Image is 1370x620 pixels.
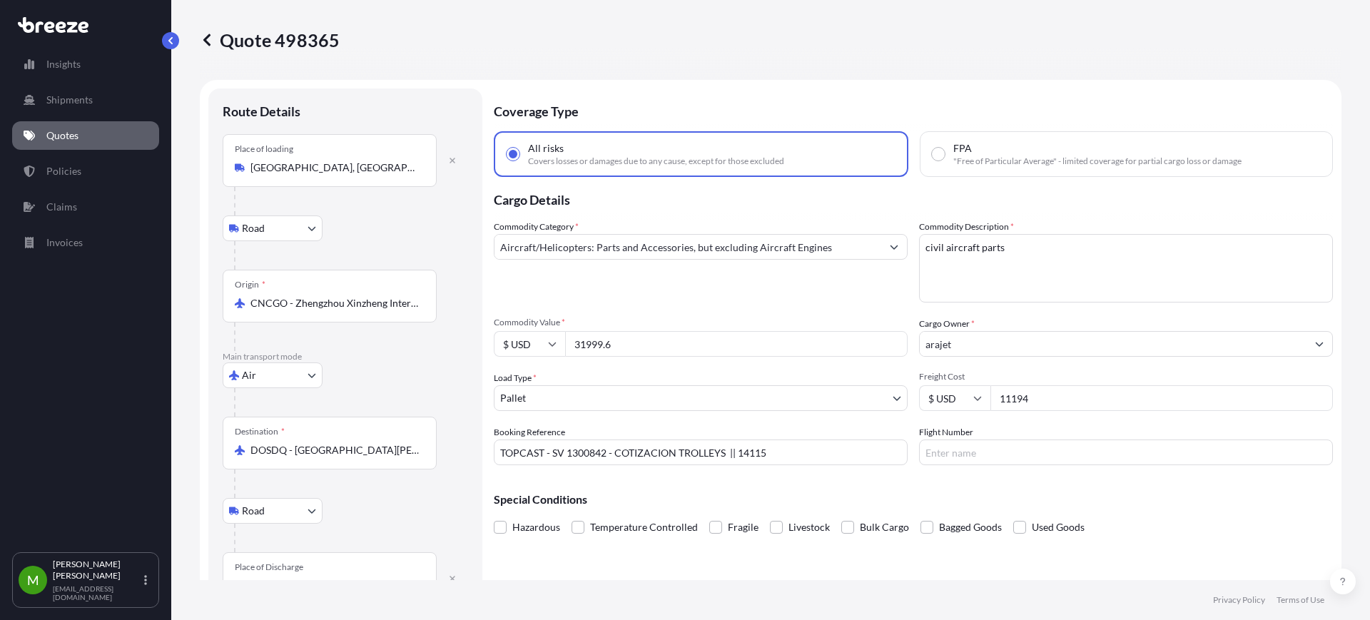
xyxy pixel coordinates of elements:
p: Policies [46,164,81,178]
p: Insights [46,57,81,71]
span: FPA [953,141,972,156]
div: Place of Discharge [235,561,303,573]
button: Show suggestions [881,234,907,260]
label: Cargo Owner [919,317,975,331]
a: Insights [12,50,159,78]
input: Enter name [919,439,1333,465]
a: Invoices [12,228,159,257]
input: FPA"Free of Particular Average" - limited coverage for partial cargo loss or damage [932,148,945,161]
button: Select transport [223,498,323,524]
p: Special Conditions [494,494,1333,505]
span: Bagged Goods [939,517,1002,538]
label: Flight Number [919,425,973,439]
span: Air [242,368,256,382]
p: Quote 498365 [200,29,340,51]
span: Fragile [728,517,758,538]
button: Pallet [494,385,908,411]
label: Commodity Description [919,220,1014,234]
span: Pallet [500,391,526,405]
span: Bulk Cargo [860,517,909,538]
input: Your internal reference [494,439,908,465]
p: [PERSON_NAME] [PERSON_NAME] [53,559,141,581]
p: Shipments [46,93,93,107]
input: Origin [250,296,419,310]
p: [EMAIL_ADDRESS][DOMAIN_NAME] [53,584,141,601]
p: Coverage Type [494,88,1333,131]
span: All risks [528,141,564,156]
div: Origin [235,279,265,290]
p: Main transport mode [223,351,468,362]
button: Show suggestions [1306,331,1332,357]
p: Quotes [46,128,78,143]
label: Commodity Category [494,220,579,234]
span: Temperature Controlled [590,517,698,538]
p: Route Details [223,103,300,120]
span: Covers losses or damages due to any cause, except for those excluded [528,156,784,167]
a: Claims [12,193,159,221]
input: Type amount [565,331,908,357]
input: All risksCovers losses or damages due to any cause, except for those excluded [507,148,519,161]
span: Livestock [788,517,830,538]
div: Destination [235,426,285,437]
p: Claims [46,200,77,214]
input: Place of loading [250,161,419,175]
label: Booking Reference [494,425,565,439]
p: Invoices [46,235,83,250]
span: Hazardous [512,517,560,538]
button: Select transport [223,215,323,241]
a: Shipments [12,86,159,114]
a: Terms of Use [1277,594,1324,606]
span: M [27,573,39,587]
span: "Free of Particular Average" - limited coverage for partial cargo loss or damage [953,156,1242,167]
a: Policies [12,157,159,186]
span: Used Goods [1032,517,1085,538]
span: Road [242,504,265,518]
span: Load Type [494,371,537,385]
input: Destination [250,443,419,457]
textarea: civil aircraft parts [919,234,1333,303]
div: Place of loading [235,143,293,155]
input: Enter amount [990,385,1333,411]
a: Quotes [12,121,159,150]
p: Cargo Details [494,177,1333,220]
button: Select transport [223,362,323,388]
span: Freight Cost [919,371,1333,382]
input: Select a commodity type [494,234,881,260]
input: Place of Discharge [250,579,419,593]
a: Privacy Policy [1213,594,1265,606]
input: Full name [920,331,1306,357]
span: Commodity Value [494,317,908,328]
span: Road [242,221,265,235]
